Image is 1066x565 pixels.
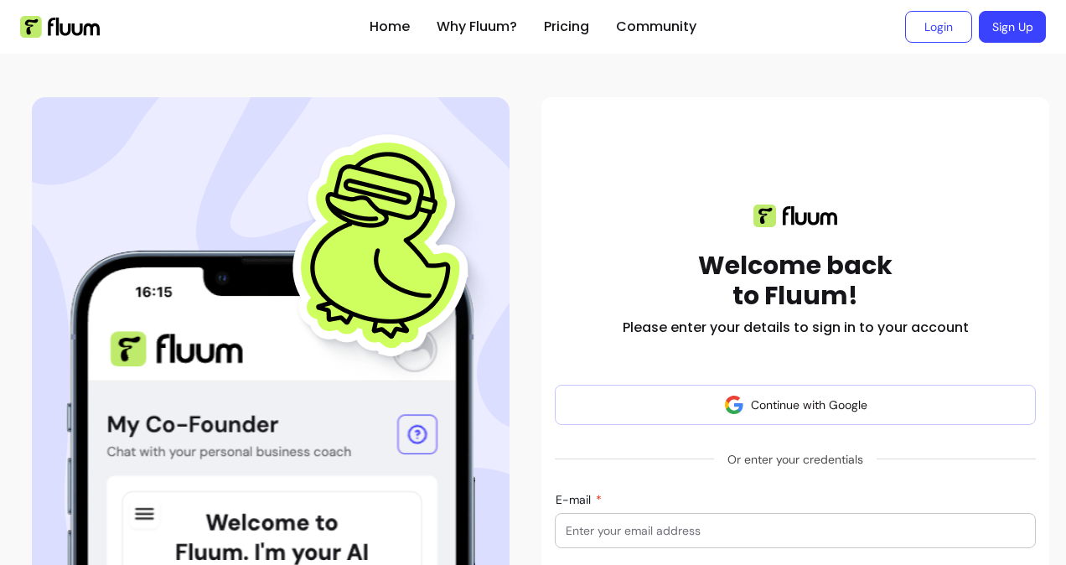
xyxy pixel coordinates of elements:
[724,395,744,415] img: avatar
[616,17,696,37] a: Community
[714,444,877,474] span: Or enter your credentials
[544,17,589,37] a: Pricing
[753,205,837,227] img: Fluum logo
[555,385,1036,425] button: Continue with Google
[566,522,1025,539] input: E-mail
[20,16,100,38] img: Fluum Logo
[623,318,969,338] h2: Please enter your details to sign in to your account
[905,11,972,43] a: Login
[437,17,517,37] a: Why Fluum?
[698,251,893,311] h1: Welcome back to Fluum!
[370,17,410,37] a: Home
[556,492,594,507] span: E-mail
[979,11,1046,43] a: Sign Up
